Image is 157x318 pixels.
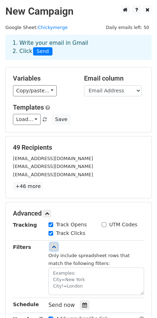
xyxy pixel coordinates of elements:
a: Daily emails left: 50 [103,25,152,30]
h5: Variables [13,74,73,82]
h5: 49 Recipients [13,144,144,151]
h5: Email column [84,74,144,82]
iframe: Chat Widget [121,284,157,318]
small: [EMAIL_ADDRESS][DOMAIN_NAME] [13,164,93,169]
span: Daily emails left: 50 [103,24,152,32]
strong: Filters [13,244,31,250]
label: Track Clicks [56,230,86,237]
small: [EMAIL_ADDRESS][DOMAIN_NAME] [13,172,93,177]
button: Save [52,114,70,125]
label: UTM Codes [109,221,137,228]
a: +46 more [13,182,43,191]
a: Chickymerge [38,25,68,30]
h5: Advanced [13,209,144,217]
a: Templates [13,103,44,111]
strong: Tracking [13,222,37,228]
a: Load... [13,114,41,125]
h2: New Campaign [5,5,152,18]
a: Copy/paste... [13,85,57,96]
small: [EMAIL_ADDRESS][DOMAIN_NAME] [13,156,93,161]
span: Send [33,47,52,56]
small: Only include spreadsheet rows that match the following filters: [49,253,130,266]
span: Send now [49,302,75,308]
small: Google Sheet: [5,25,68,30]
strong: Schedule [13,302,39,307]
div: 1. Write your email in Gmail 2. Click [7,39,150,56]
label: Track Opens [56,221,87,228]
